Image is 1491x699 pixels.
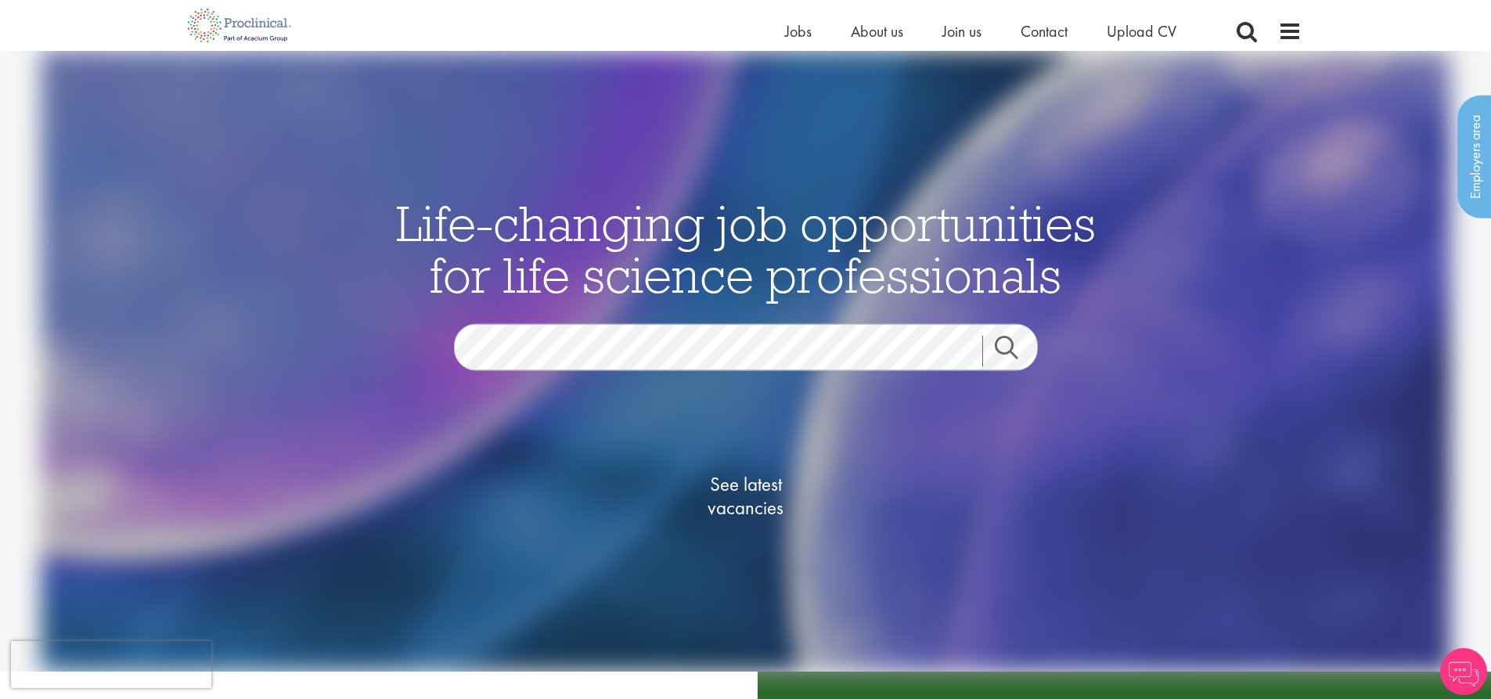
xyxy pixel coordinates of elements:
[668,410,824,582] a: See latestvacancies
[1021,21,1068,41] a: Contact
[668,473,824,520] span: See latest vacancies
[41,51,1451,672] img: candidate home
[11,641,211,688] iframe: reCAPTCHA
[396,192,1096,306] span: Life-changing job opportunities for life science professionals
[982,336,1050,367] a: Job search submit button
[851,21,903,41] a: About us
[942,21,981,41] a: Join us
[1107,21,1176,41] a: Upload CV
[785,21,812,41] a: Jobs
[1440,648,1487,695] img: Chatbot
